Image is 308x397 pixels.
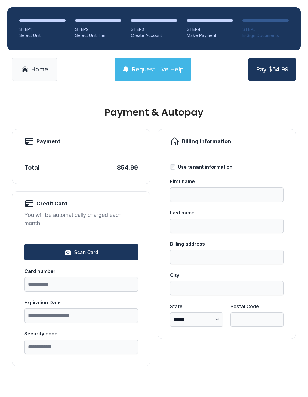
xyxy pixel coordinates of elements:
[242,26,289,32] div: STEP 5
[242,32,289,38] div: E-Sign Documents
[31,65,48,74] span: Home
[230,303,284,310] div: Postal Code
[24,268,138,275] div: Card number
[131,26,177,32] div: STEP 3
[24,211,138,227] div: You will be automatically charged each month
[24,308,138,323] input: Expiration Date
[178,163,233,171] div: Use tenant information
[24,299,138,306] div: Expiration Date
[117,163,138,172] div: $54.99
[131,32,177,38] div: Create Account
[170,240,284,247] div: Billing address
[19,26,66,32] div: STEP 1
[36,137,60,146] h2: Payment
[170,281,284,295] input: City
[170,178,284,185] div: First name
[74,249,98,256] span: Scan Card
[230,312,284,327] input: Postal Code
[187,32,233,38] div: Make Payment
[36,199,68,208] h2: Credit Card
[24,330,138,337] div: Security code
[24,277,138,292] input: Card number
[182,137,231,146] h2: Billing Information
[19,32,66,38] div: Select Unit
[170,219,284,233] input: Last name
[12,108,296,117] h1: Payment & Autopay
[170,250,284,264] input: Billing address
[256,65,288,74] span: Pay $54.99
[170,187,284,202] input: First name
[170,303,223,310] div: State
[132,65,184,74] span: Request Live Help
[75,26,122,32] div: STEP 2
[187,26,233,32] div: STEP 4
[24,163,39,172] div: Total
[24,340,138,354] input: Security code
[170,271,284,279] div: City
[170,312,223,327] select: State
[75,32,122,38] div: Select Unit Tier
[170,209,284,216] div: Last name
